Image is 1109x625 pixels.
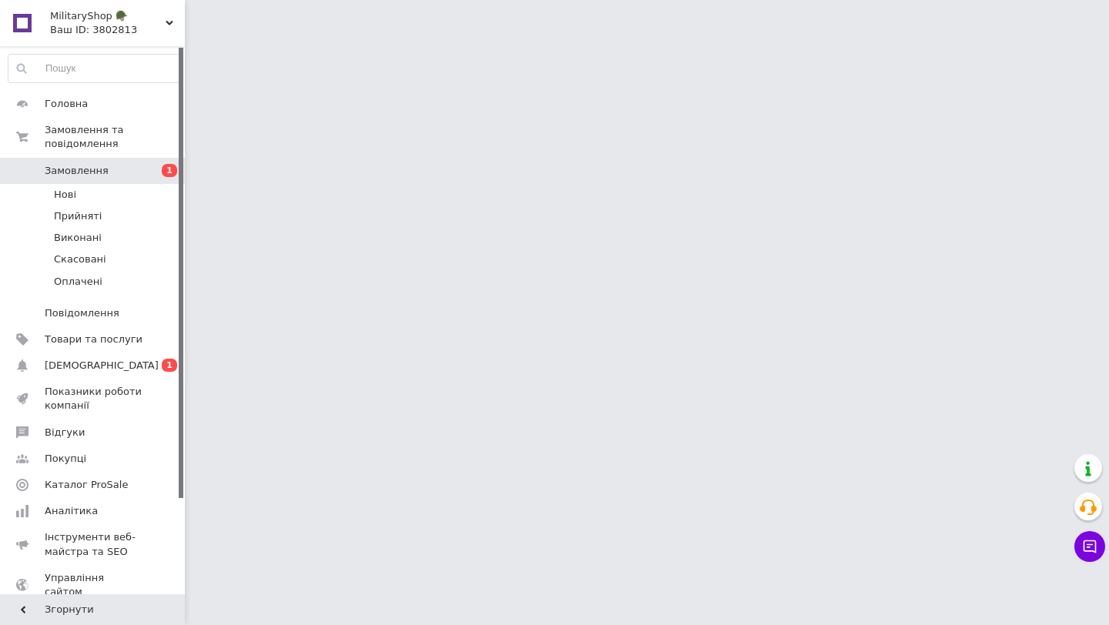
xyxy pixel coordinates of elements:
div: Ваш ID: 3802813 [50,23,185,37]
span: Повідомлення [45,306,119,320]
span: Показники роботи компанії [45,385,142,413]
span: [DEMOGRAPHIC_DATA] [45,359,159,373]
span: Покупці [45,452,86,466]
span: Управління сайтом [45,571,142,599]
span: Аналітика [45,504,98,518]
span: 1 [162,164,177,177]
span: Інструменти веб-майстра та SEO [45,530,142,558]
span: Каталог ProSale [45,478,128,492]
span: Виконані [54,231,102,245]
span: 1 [162,359,177,372]
input: Пошук [8,55,181,82]
span: Головна [45,97,88,111]
span: Замовлення та повідомлення [45,123,185,151]
span: Товари та послуги [45,333,142,346]
span: Замовлення [45,164,109,178]
span: MilitaryShop 🪖 [50,9,166,23]
span: Скасовані [54,252,106,266]
span: Нові [54,188,76,202]
button: Чат з покупцем [1074,531,1105,562]
span: Прийняті [54,209,102,223]
span: Відгуки [45,426,85,440]
span: Оплачені [54,275,102,289]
